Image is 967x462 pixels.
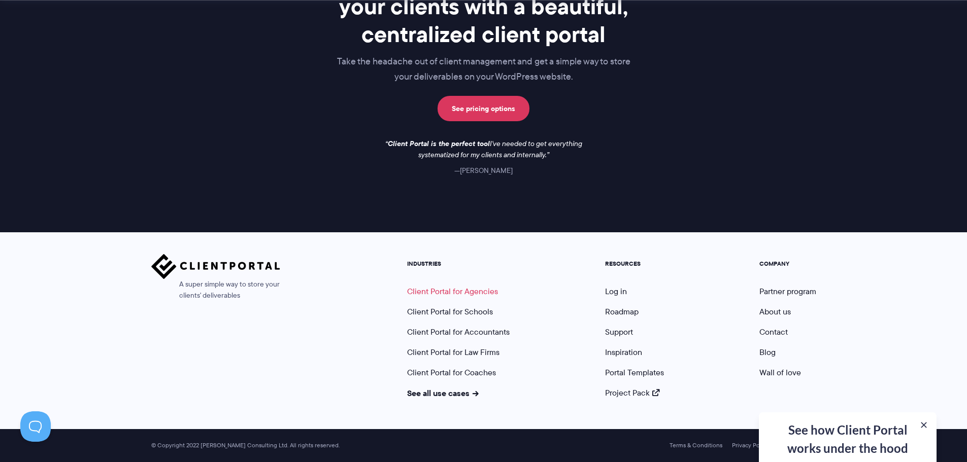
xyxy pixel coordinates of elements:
a: Client Portal for Schools [407,306,493,317]
a: See all use cases [407,387,479,399]
a: See pricing options [438,96,529,121]
a: Client Portal for Law Firms [407,346,499,358]
a: Support [605,326,633,338]
a: Portal Templates [605,367,664,378]
a: Client Portal for Accountants [407,326,510,338]
a: Partner program [759,286,816,297]
h5: COMPANY [759,260,816,267]
span: A super simple way to store your clients' deliverables [151,279,280,301]
a: Terms & Conditions [670,442,722,449]
p: I've needed to get everything systematized for my clients and internally. [377,138,590,161]
a: Blog [759,346,776,358]
p: Take the headache out of client management and get a simple way to store your deliverables on you... [281,54,686,85]
a: Wall of love [759,367,801,378]
strong: Client Portal is the perfect tool [388,138,490,149]
a: Privacy Policy [732,442,769,449]
a: Roadmap [605,306,639,317]
a: Contact [759,326,788,338]
h5: INDUSTRIES [407,260,510,267]
a: Client Portal for Agencies [407,286,498,297]
iframe: Toggle Customer Support [20,411,51,442]
a: About us [759,306,791,317]
h5: RESOURCES [605,260,664,267]
a: Inspiration [605,346,642,358]
a: Project Pack [605,387,660,399]
cite: [PERSON_NAME] [454,165,513,175]
span: © Copyright 2022 [PERSON_NAME] Consulting Ltd. All rights reserved. [146,442,345,449]
a: Log in [605,286,627,297]
a: Client Portal for Coaches [407,367,496,378]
